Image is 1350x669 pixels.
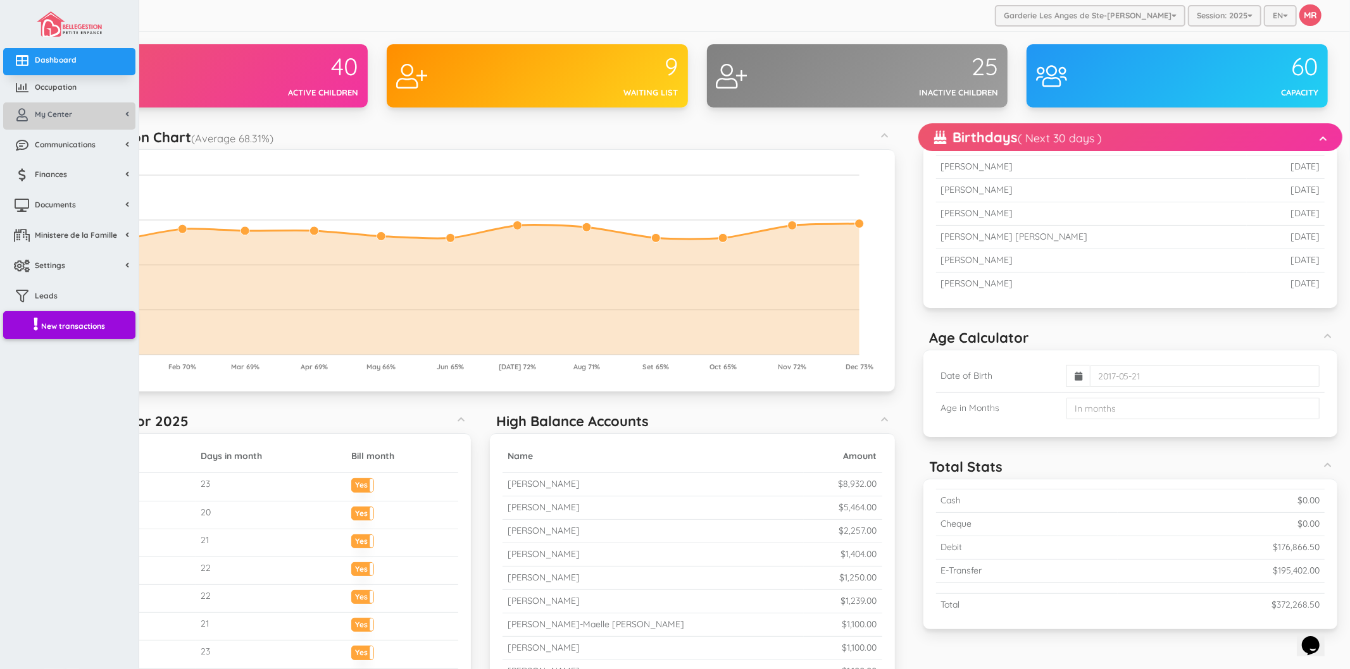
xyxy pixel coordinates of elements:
td: 20 [196,501,346,529]
tspan: Set 65% [642,362,669,371]
label: Yes [352,479,373,488]
label: Yes [352,563,373,572]
h5: Age Calculator [930,330,1030,345]
td: Age in Months [936,393,1061,425]
td: [DATE] [1247,156,1325,179]
div: 9 [537,54,678,80]
td: Date of Birth [936,360,1061,393]
small: $1,404.00 [841,548,877,560]
small: $1,100.00 [842,618,877,630]
small: ( Next 30 days ) [1018,131,1102,145]
div: 25 [857,54,998,80]
small: [PERSON_NAME] [508,572,580,583]
td: 21 [196,529,346,556]
small: $2,257.00 [839,525,877,536]
span: Ministere de la Famille [35,230,117,240]
label: Yes [352,591,373,600]
span: Finances [35,169,67,180]
tspan: Dec 73% [845,362,873,371]
td: [PERSON_NAME] [936,249,1247,273]
div: Active children [217,87,358,99]
span: Occupation [35,82,77,92]
tspan: May 66% [366,362,396,371]
td: [DATE] [1247,273,1325,295]
h5: Occupation Chart [73,130,273,145]
h5: Total Stats [930,459,1003,474]
td: Total [936,594,1118,617]
small: [PERSON_NAME] [508,501,580,513]
small: [PERSON_NAME]-Maelle [PERSON_NAME] [508,618,684,630]
label: Yes [352,535,373,544]
small: [PERSON_NAME] [508,478,580,489]
input: 2017-05-21 [1090,365,1320,387]
tspan: Nov 72% [778,362,806,371]
small: [PERSON_NAME] [508,525,580,536]
div: Capacity [1177,87,1318,99]
h5: High Balance Accounts [496,414,649,429]
a: New transactions [3,311,135,340]
td: [DATE] [1247,249,1325,273]
span: Documents [35,199,76,210]
tspan: Jun 65% [437,362,464,371]
a: My Center [3,102,135,130]
iframe: chat widget [1297,618,1337,656]
tspan: Aug 71% [573,362,600,371]
a: Settings [3,254,135,281]
td: E-Transfer [936,560,1118,583]
td: Debit [936,536,1118,560]
td: 22 [196,585,346,613]
td: $0.00 [1118,489,1325,513]
small: $5,464.00 [839,501,877,513]
td: [DATE] [1247,226,1325,249]
h5: Name [508,451,798,461]
td: [PERSON_NAME] [936,179,1247,202]
a: Documents [3,193,135,220]
div: 40 [217,54,358,80]
small: [PERSON_NAME] [508,595,580,606]
span: New transactions [41,321,105,331]
div: 60 [1177,54,1318,80]
td: [PERSON_NAME] [936,202,1247,226]
div: Waiting list [537,87,678,99]
a: Occupation [3,75,135,102]
td: [PERSON_NAME] [936,156,1247,179]
h5: Bill month [351,451,453,461]
td: $372,268.50 [1118,594,1325,617]
td: 23 [196,473,346,501]
h5: Days in month [201,451,341,461]
tspan: Feb 70% [168,362,196,371]
tspan: Apr 69% [301,362,328,371]
span: Settings [35,260,65,271]
div: Inactive children [857,87,998,99]
a: Finances [3,163,135,190]
h5: Birthdays [934,130,1102,145]
tspan: [DATE] 72% [499,362,536,371]
tspan: Oct 65% [709,362,737,371]
a: Dashboard [3,48,135,75]
label: Yes [352,646,373,656]
td: [DATE] [1247,202,1325,226]
label: Yes [352,618,373,628]
td: [DATE] [1247,179,1325,202]
td: [PERSON_NAME] [PERSON_NAME] [936,226,1247,249]
label: Yes [352,507,373,517]
a: Communications [3,133,135,160]
small: [PERSON_NAME] [508,642,580,653]
small: [PERSON_NAME] [508,548,580,560]
td: 23 [196,641,346,668]
td: [PERSON_NAME] [936,273,1247,295]
small: $1,239.00 [841,595,877,606]
h5: Amount [809,451,877,461]
td: Cash [936,489,1118,513]
input: In months [1066,398,1320,419]
span: Dashboard [35,54,77,65]
span: Leads [35,290,58,301]
td: Cheque [936,513,1118,536]
small: $1,100.00 [842,642,877,653]
span: Communications [35,139,96,150]
tspan: Mar 69% [230,362,259,371]
td: $195,402.00 [1118,560,1325,583]
span: My Center [35,109,72,120]
td: $176,866.50 [1118,536,1325,560]
td: $0.00 [1118,513,1325,536]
